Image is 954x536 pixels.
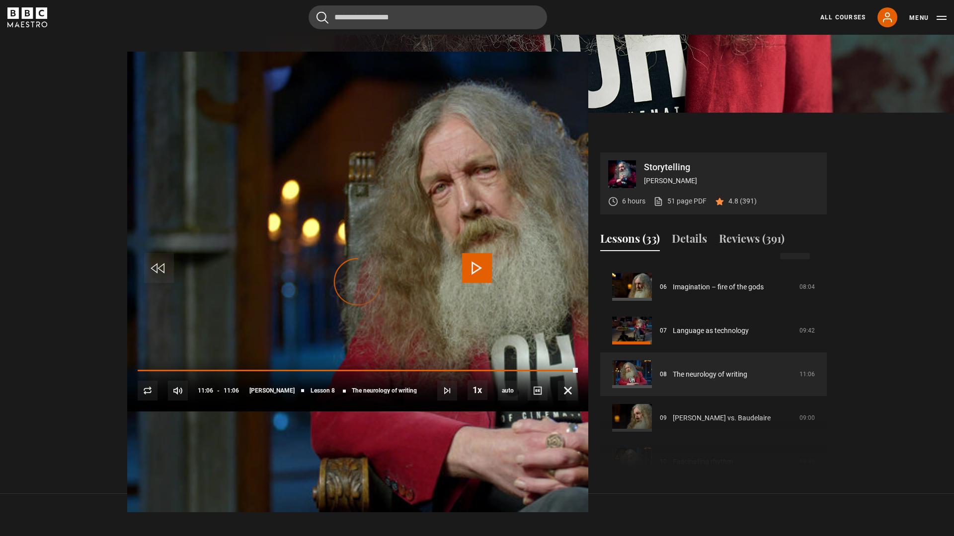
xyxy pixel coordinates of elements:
button: Reviews (391) [719,230,785,251]
a: [PERSON_NAME] vs. Baudelaire [673,413,771,423]
p: 4.8 (391) [728,196,757,206]
a: Imagination – fire of the gods [673,282,764,292]
button: Playback Rate [468,380,487,400]
span: 11:06 [224,382,239,400]
p: 6 hours [622,196,645,206]
video-js: Video Player [127,152,588,411]
p: Storytelling [644,163,819,172]
span: auto [498,381,518,401]
button: Mute [168,381,188,401]
svg: BBC Maestro [7,7,47,27]
button: Submit the search query [317,11,328,24]
a: The neurology of writing [673,369,747,380]
input: Search [309,5,547,29]
button: Details [672,230,707,251]
p: [PERSON_NAME] [644,176,819,186]
button: Toggle navigation [909,13,947,23]
span: [PERSON_NAME] [249,388,295,394]
a: All Courses [820,13,866,22]
span: Lesson 8 [311,388,335,394]
button: Lessons (33) [600,230,660,251]
button: Replay [138,381,158,401]
button: Next Lesson [437,381,457,401]
button: Captions [528,381,548,401]
a: Language as technology [673,326,749,336]
span: - [217,387,220,394]
div: Current quality: 1080p [498,381,518,401]
span: The neurology of writing [352,388,417,394]
button: Fullscreen [558,381,578,401]
a: 51 page PDF [653,196,707,206]
div: Progress Bar [138,370,578,372]
span: 11:06 [198,382,213,400]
